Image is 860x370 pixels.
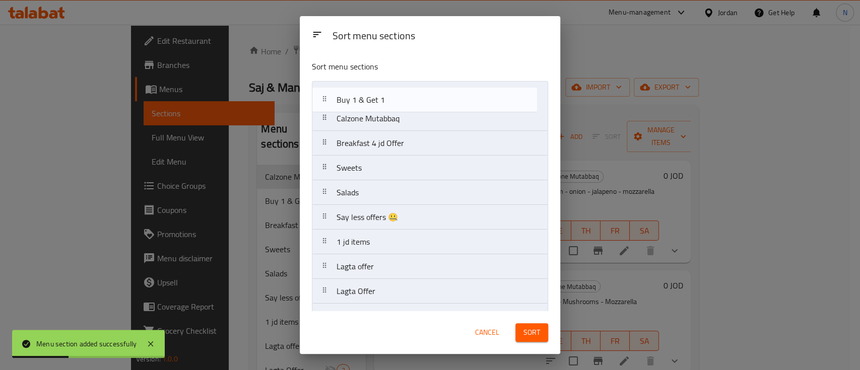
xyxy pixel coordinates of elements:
span: Sort [523,326,540,339]
div: Menu section added successfully [36,338,137,349]
div: Sort menu sections [328,25,552,48]
button: Sort [515,323,548,342]
p: Sort menu sections [312,60,499,73]
button: Cancel [471,323,503,342]
span: Cancel [475,326,499,339]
